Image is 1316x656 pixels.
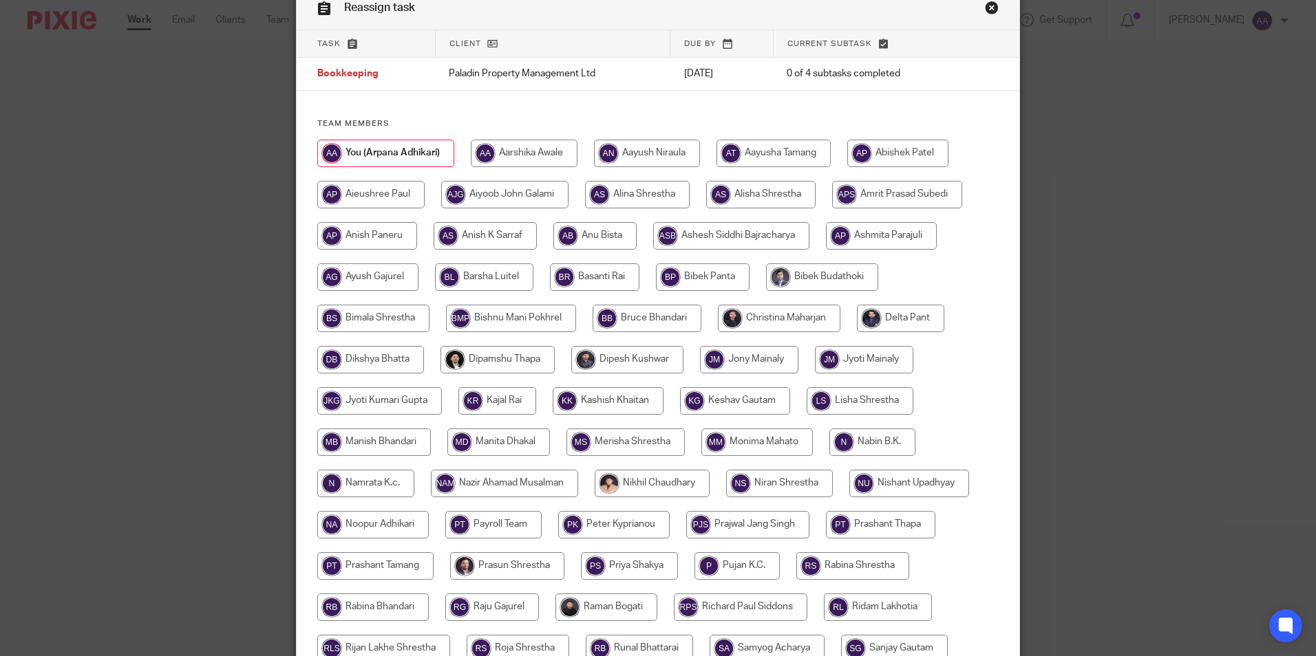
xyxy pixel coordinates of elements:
[684,67,760,80] p: [DATE]
[317,69,379,79] span: Bookkeeping
[344,2,415,13] span: Reassign task
[449,67,656,80] p: Paladin Property Management Ltd
[787,40,872,47] span: Current subtask
[317,118,999,129] h4: Team members
[684,40,716,47] span: Due by
[449,40,481,47] span: Client
[773,58,964,91] td: 0 of 4 subtasks completed
[985,1,999,19] a: Close this dialog window
[317,40,341,47] span: Task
